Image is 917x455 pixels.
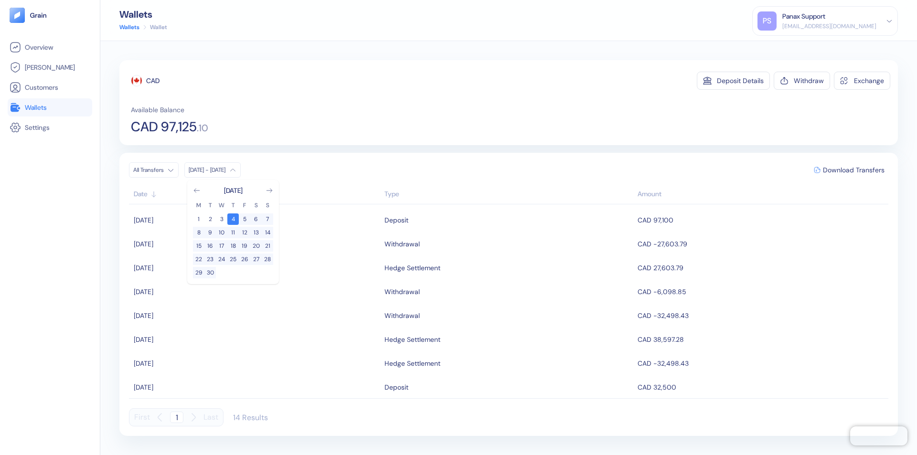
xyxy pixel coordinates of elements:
button: 22 [193,254,204,265]
button: Download Transfers [810,163,888,177]
span: CAD -27,603.79 [638,240,687,248]
button: 30 [204,267,216,278]
span: [PERSON_NAME] [25,63,75,72]
button: Go to next month [266,187,273,194]
span: [DATE] [134,216,153,224]
button: 16 [204,240,216,252]
button: 6 [250,213,262,225]
button: 17 [216,240,227,252]
button: 11 [227,227,239,238]
div: Withdrawal [384,236,420,252]
th: Wednesday [216,201,227,210]
button: [DATE] - [DATE] [184,162,241,178]
th: Monday [193,201,204,210]
div: [DATE] - [DATE] [189,166,225,174]
span: [DATE] [134,311,153,320]
span: CAD 27,603.79 [638,264,683,272]
button: Deposit Details [697,72,770,90]
button: 28 [262,254,273,265]
button: 20 [250,240,262,252]
div: 14 Results [233,413,268,423]
button: 5 [239,213,250,225]
div: Withdrawal [384,307,420,324]
span: Customers [25,83,58,92]
button: 15 [193,240,204,252]
button: Go to previous month [193,187,201,194]
th: Saturday [250,201,262,210]
span: [DATE] [134,383,153,392]
span: Wallets [25,103,47,112]
span: CAD 97,125 [131,120,197,134]
img: logo-tablet-V2.svg [10,8,25,23]
div: Hedge Settlement [384,260,440,276]
button: 3 [216,213,227,225]
iframe: Chatra live chat [850,426,907,445]
span: Available Balance [131,105,184,115]
span: [DATE] [134,264,153,272]
img: logo [30,12,47,19]
th: Thursday [227,201,239,210]
button: 24 [216,254,227,265]
a: Wallets [119,23,139,32]
div: Deposit Details [717,77,764,84]
button: 29 [193,267,204,278]
button: 2 [204,213,216,225]
div: Deposit [384,212,408,228]
span: Download Transfers [823,167,885,173]
button: 18 [227,240,239,252]
button: Last [203,408,218,426]
button: 13 [250,227,262,238]
div: PS [757,11,777,31]
div: Sort descending [638,189,884,199]
span: CAD 97,100 [638,216,673,224]
div: Withdrawal [384,284,420,300]
div: Hedge Settlement [384,331,440,348]
button: 25 [227,254,239,265]
button: 21 [262,240,273,252]
button: Exchange [834,72,890,90]
div: [EMAIL_ADDRESS][DOMAIN_NAME] [782,22,876,31]
span: [DATE] [134,359,153,368]
span: CAD 32,500 [638,383,676,392]
button: Withdraw [774,72,830,90]
span: [DATE] [134,287,153,296]
th: Tuesday [204,201,216,210]
button: 7 [262,213,273,225]
a: Customers [10,82,90,93]
button: 10 [216,227,227,238]
a: Overview [10,42,90,53]
button: 1 [193,213,204,225]
a: [PERSON_NAME] [10,62,90,73]
th: Friday [239,201,250,210]
span: Overview [25,42,53,52]
button: 14 [262,227,273,238]
span: CAD -6,098.85 [638,287,686,296]
div: Exchange [854,77,884,84]
div: Hedge Settlement [384,355,440,371]
button: 4 [227,213,239,225]
span: [DATE] [134,240,153,248]
span: . 10 [197,123,208,133]
button: 27 [250,254,262,265]
button: First [134,408,150,426]
div: Sort ascending [384,189,633,199]
button: 12 [239,227,250,238]
a: Settings [10,122,90,133]
button: 26 [239,254,250,265]
div: Panax Support [782,11,825,21]
button: 19 [239,240,250,252]
span: CAD -32,498.43 [638,359,689,368]
div: Wallets [119,10,167,19]
span: CAD -32,498.43 [638,311,689,320]
span: [DATE] [134,335,153,344]
button: 23 [204,254,216,265]
th: Sunday [262,201,273,210]
button: 9 [204,227,216,238]
a: Wallets [10,102,90,113]
div: Sort ascending [134,189,380,199]
button: 8 [193,227,204,238]
div: Withdraw [794,77,824,84]
span: Settings [25,123,50,132]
